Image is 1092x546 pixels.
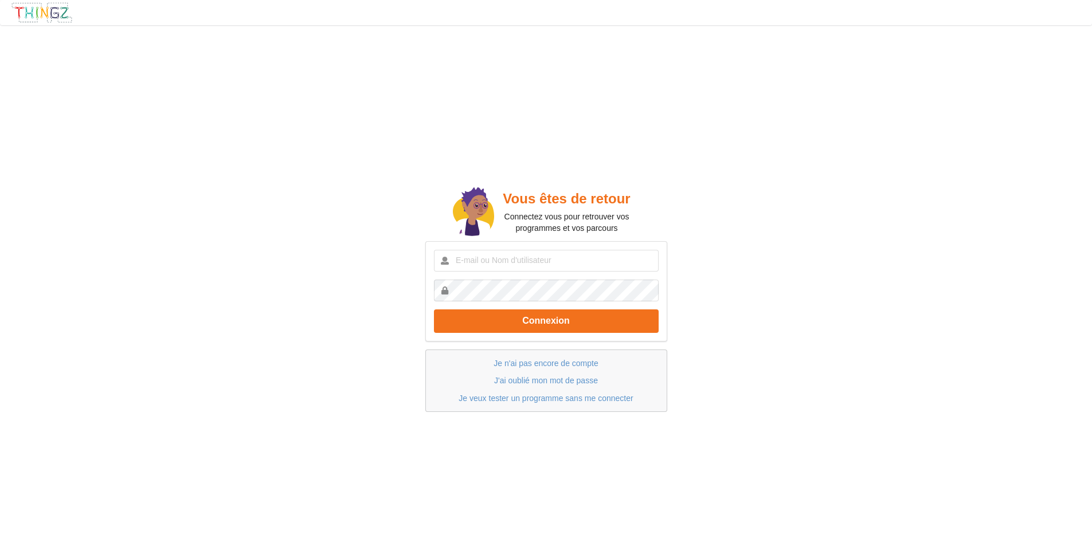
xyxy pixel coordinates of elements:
img: doc.svg [453,187,494,238]
a: Je veux tester un programme sans me connecter [459,394,633,403]
img: thingz_logo.png [11,2,73,23]
p: Connectez vous pour retrouver vos programmes et vos parcours [494,211,639,234]
a: Je n'ai pas encore de compte [494,359,598,368]
h2: Vous êtes de retour [494,190,639,208]
input: E-mail ou Nom d'utilisateur [434,250,659,272]
a: J'ai oublié mon mot de passe [494,376,598,385]
button: Connexion [434,309,659,333]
